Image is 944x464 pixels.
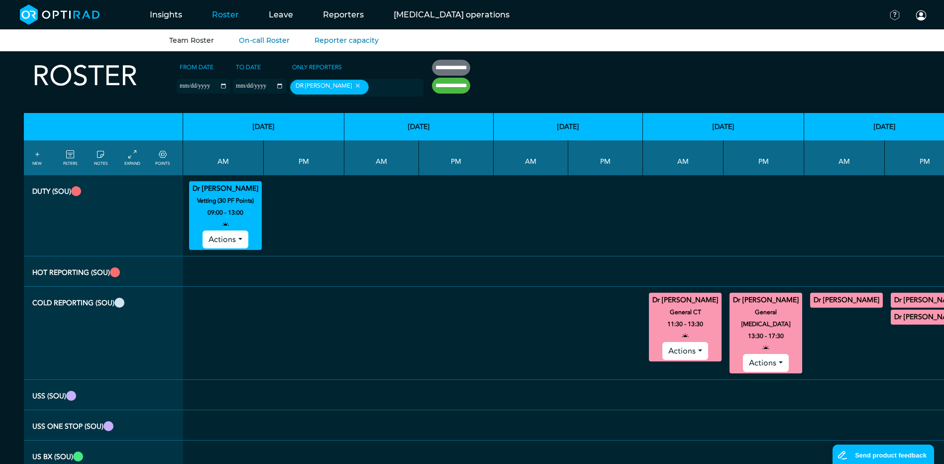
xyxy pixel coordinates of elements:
[24,287,183,380] th: Cold Reporting (SOU)
[124,149,140,167] a: collapse/expand entries
[725,306,807,330] small: General [MEDICAL_DATA]
[649,293,722,361] div: General CT 11:30 - 13:30
[643,113,804,140] th: [DATE]
[352,82,363,89] button: Remove item: '10ffcc52-1635-4e89-bed9-09cc36d0d394'
[32,149,42,167] a: NEW
[344,140,419,175] th: AM
[24,410,183,441] th: USS One Stop (SOU)
[730,293,802,373] div: General MRI 13:30 - 17:30
[371,83,420,92] input: null
[643,140,724,175] th: AM
[289,60,345,75] label: Only Reporters
[762,342,769,354] i: open to allocation
[191,183,260,195] summary: Dr [PERSON_NAME]
[743,354,788,372] button: Actions
[264,140,344,175] th: PM
[804,140,885,175] th: AM
[748,330,784,342] small: 13:30 - 17:30
[155,149,170,167] a: collapse/expand expected points
[682,330,689,342] i: open to allocation
[812,294,881,306] summary: Dr [PERSON_NAME]
[667,318,703,330] small: 11:30 - 13:30
[183,140,264,175] th: AM
[185,195,266,207] small: Vetting (30 PF Points)
[203,231,248,248] button: Actions
[419,140,494,175] th: PM
[169,36,214,45] a: Team Roster
[650,294,720,306] summary: Dr [PERSON_NAME]
[177,60,216,75] label: From date
[24,380,183,410] th: USS (SOU)
[233,60,264,75] label: To date
[810,293,883,308] div: General MRI 09:00 - 12:30
[494,140,568,175] th: AM
[315,36,379,45] a: Reporter capacity
[189,181,262,250] div: Vetting (30 PF Points) 09:00 - 13:00
[644,306,726,318] small: General CT
[494,113,643,140] th: [DATE]
[63,149,77,167] a: FILTERS
[724,140,804,175] th: PM
[290,80,369,95] div: Dr [PERSON_NAME]
[20,4,100,25] img: brand-opti-rad-logos-blue-and-white-d2f68631ba2948856bd03f2d395fb146ddc8fb01b4b6e9315ea85fa773367...
[24,256,183,287] th: Hot Reporting (SOU)
[568,140,643,175] th: PM
[183,113,344,140] th: [DATE]
[344,113,494,140] th: [DATE]
[239,36,290,45] a: On-call Roster
[222,219,229,231] i: open to allocation
[662,342,708,360] button: Actions
[24,175,183,256] th: Duty (SOU)
[208,207,243,219] small: 09:00 - 13:00
[94,149,107,167] a: show/hide notes
[32,60,137,93] h2: Roster
[731,294,801,306] summary: Dr [PERSON_NAME]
